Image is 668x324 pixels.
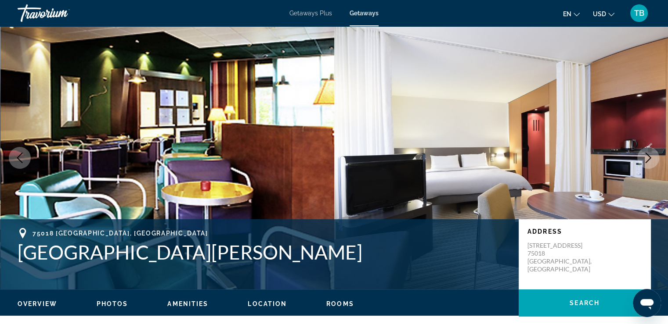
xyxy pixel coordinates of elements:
[248,300,287,307] span: Location
[18,241,510,263] h1: [GEOGRAPHIC_DATA][PERSON_NAME]
[289,10,332,17] a: Getaways Plus
[326,300,354,307] span: Rooms
[519,289,650,317] button: Search
[18,300,57,307] span: Overview
[326,300,354,308] button: Rooms
[167,300,208,308] button: Amenities
[97,300,128,308] button: Photos
[9,147,31,169] button: Previous image
[563,11,571,18] span: en
[570,299,599,306] span: Search
[527,242,598,273] p: [STREET_ADDRESS] 75018 [GEOGRAPHIC_DATA], [GEOGRAPHIC_DATA]
[18,300,57,308] button: Overview
[18,2,105,25] a: Travorium
[633,289,661,317] iframe: Button to launch messaging window
[634,9,644,18] span: TB
[563,7,580,20] button: Change language
[32,230,208,237] span: 75018 [GEOGRAPHIC_DATA], [GEOGRAPHIC_DATA]
[637,147,659,169] button: Next image
[593,11,606,18] span: USD
[527,228,642,235] p: Address
[167,300,208,307] span: Amenities
[593,7,614,20] button: Change currency
[97,300,128,307] span: Photos
[248,300,287,308] button: Location
[628,4,650,22] button: User Menu
[350,10,379,17] a: Getaways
